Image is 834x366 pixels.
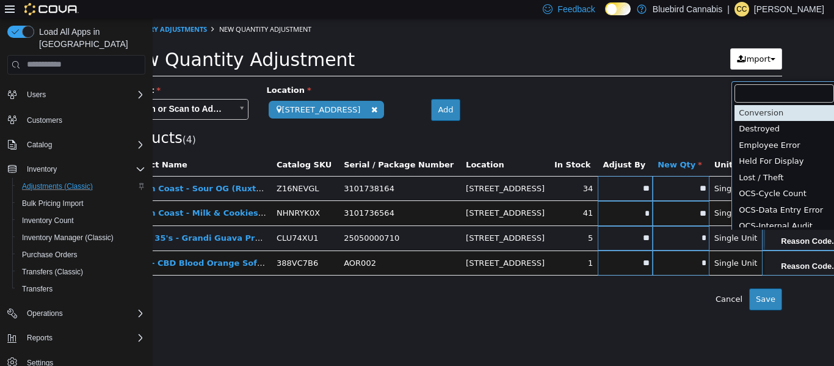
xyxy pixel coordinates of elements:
[22,306,145,321] span: Operations
[12,280,150,298] button: Transfers
[12,229,150,246] button: Inventory Manager (Classic)
[22,137,145,152] span: Catalog
[727,2,730,16] p: |
[22,331,57,345] button: Reports
[22,306,68,321] button: Operations
[2,329,150,346] button: Reports
[22,87,145,102] span: Users
[22,87,51,102] button: Users
[582,119,681,136] div: Employee Error
[12,212,150,229] button: Inventory Count
[605,2,631,15] input: Dark Mode
[17,282,57,296] a: Transfers
[22,181,93,191] span: Adjustments (Classic)
[22,137,57,152] button: Catalog
[22,250,78,260] span: Purchase Orders
[2,161,150,178] button: Inventory
[27,115,62,125] span: Customers
[582,103,681,119] div: Destroyed
[582,135,681,152] div: Held For Display
[17,179,98,194] a: Adjustments (Classic)
[17,265,88,279] a: Transfers (Classic)
[582,184,681,200] div: OCS-Data Entry Error
[557,3,595,15] span: Feedback
[17,282,145,296] span: Transfers
[17,247,82,262] a: Purchase Orders
[22,199,84,208] span: Bulk Pricing Import
[582,200,681,216] div: OCS-Internal Audit
[17,265,145,279] span: Transfers (Classic)
[12,195,150,212] button: Bulk Pricing Import
[22,162,62,177] button: Inventory
[12,178,150,195] button: Adjustments (Classic)
[27,164,57,174] span: Inventory
[2,86,150,103] button: Users
[17,230,145,245] span: Inventory Manager (Classic)
[27,140,52,150] span: Catalog
[17,230,118,245] a: Inventory Manager (Classic)
[736,2,747,16] span: cc
[34,26,145,50] span: Load All Apps in [GEOGRAPHIC_DATA]
[653,2,722,16] p: Bluebird Cannabis
[22,162,145,177] span: Inventory
[27,333,53,343] span: Reports
[22,284,53,294] span: Transfers
[582,167,681,184] div: OCS-Cycle Count
[22,112,145,127] span: Customers
[2,136,150,153] button: Catalog
[22,233,114,243] span: Inventory Manager (Classic)
[12,263,150,280] button: Transfers (Classic)
[2,305,150,322] button: Operations
[17,196,145,211] span: Bulk Pricing Import
[17,179,145,194] span: Adjustments (Classic)
[17,213,79,228] a: Inventory Count
[27,309,63,318] span: Operations
[754,2,824,16] p: [PERSON_NAME]
[2,111,150,128] button: Customers
[734,2,749,16] div: carter campbell
[22,113,67,128] a: Customers
[22,267,83,277] span: Transfers (Classic)
[22,216,74,225] span: Inventory Count
[605,15,606,16] span: Dark Mode
[17,213,145,228] span: Inventory Count
[24,3,79,15] img: Cova
[17,196,89,211] a: Bulk Pricing Import
[582,87,681,103] div: Conversion
[582,152,681,168] div: Lost / Theft
[12,246,150,263] button: Purchase Orders
[27,90,46,100] span: Users
[22,331,145,345] span: Reports
[17,247,145,262] span: Purchase Orders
